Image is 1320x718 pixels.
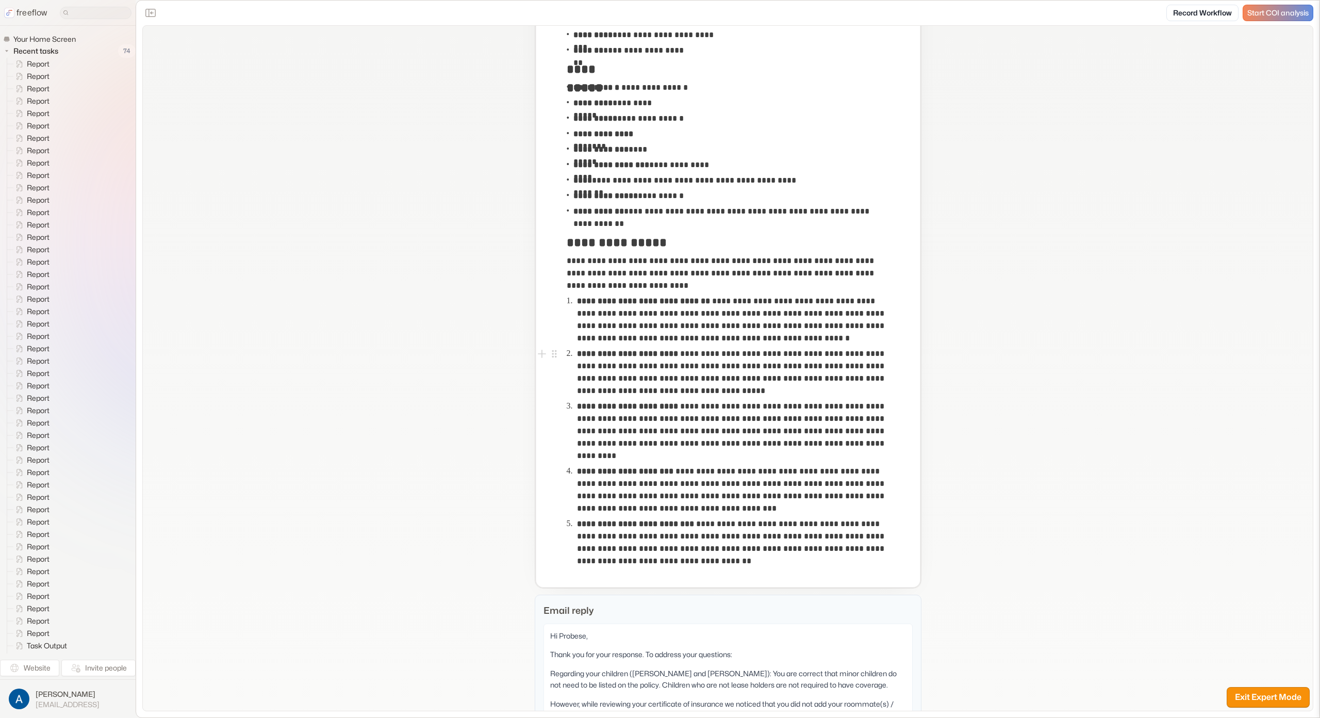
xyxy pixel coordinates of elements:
a: Task Output [7,652,71,664]
span: Report [25,121,53,131]
span: Report [25,108,53,119]
a: Report [7,355,54,367]
span: Report [25,319,53,329]
a: Report [7,293,54,305]
span: Report [25,591,53,601]
span: [PERSON_NAME] [36,689,100,699]
a: freeflow [4,7,47,19]
span: Report [25,282,53,292]
span: Report [25,294,53,304]
button: Exit Expert Mode [1227,687,1310,708]
a: Report [7,503,54,516]
span: Report [25,133,53,143]
span: Report [25,183,53,193]
a: Report [7,157,54,169]
a: Report [7,590,54,602]
span: Report [25,529,53,540]
span: Report [25,71,53,81]
span: Report [25,579,53,589]
span: 74 [118,44,136,58]
span: Report [25,306,53,317]
a: Report [7,429,54,442]
a: Report [7,367,54,380]
a: Report [7,132,54,144]
span: Report [25,443,53,453]
a: Report [7,417,54,429]
a: Report [7,120,54,132]
a: Report [7,144,54,157]
a: Report [7,516,54,528]
a: Report [7,83,54,95]
span: Report [25,381,53,391]
a: Report [7,615,54,627]
a: Report [7,281,54,293]
span: Report [25,480,53,490]
span: Start COI analysis [1247,9,1309,18]
span: Report [25,616,53,626]
span: Report [25,405,53,416]
span: Report [25,418,53,428]
span: Report [25,542,53,552]
a: Report [7,553,54,565]
p: Regarding your children ([PERSON_NAME] and [PERSON_NAME]): You are correct that minor children do... [550,668,906,691]
a: Report [7,169,54,182]
span: Report [25,492,53,502]
span: Report [25,145,53,156]
a: Report [7,206,54,219]
span: Report [25,244,53,255]
button: Open block menu [548,348,560,360]
a: Report [7,58,54,70]
span: [EMAIL_ADDRESS] [36,700,100,709]
span: Report [25,603,53,614]
span: Report [25,517,53,527]
span: Report [25,257,53,267]
span: Report [25,195,53,205]
a: Report [7,442,54,454]
a: Report [7,541,54,553]
a: Report [7,107,54,120]
span: Report [25,455,53,465]
span: Report [25,430,53,440]
span: Report [25,232,53,242]
span: Task Output [25,653,70,663]
a: Report [7,454,54,466]
span: Report [25,504,53,515]
a: Report [7,194,54,206]
a: Report [7,392,54,404]
a: Report [7,565,54,578]
a: Report [7,95,54,107]
span: Report [25,331,53,341]
p: Hi Probese, [550,630,906,642]
a: Report [7,491,54,503]
a: Your Home Screen [3,34,80,44]
span: Report [25,96,53,106]
a: Task Output [7,640,71,652]
a: Report [7,627,54,640]
a: Report [7,318,54,330]
span: Report [25,467,53,478]
span: Report [25,220,53,230]
a: Report [7,268,54,281]
a: Report [7,305,54,318]
span: Report [25,84,53,94]
a: Report [7,330,54,342]
span: Report [25,566,53,577]
span: Report [25,344,53,354]
button: Recent tasks [3,45,62,57]
span: Task Output [25,641,70,651]
span: Report [25,269,53,280]
span: Report [25,158,53,168]
p: freeflow [16,7,47,19]
span: Report [25,207,53,218]
a: Report [7,219,54,231]
a: Report [7,182,54,194]
button: Add block [536,348,548,360]
span: Report [25,368,53,379]
a: Report [7,479,54,491]
a: Report [7,602,54,615]
a: Start COI analysis [1243,5,1313,21]
p: Thank you for your response. To address your questions: [550,649,906,660]
span: Your Home Screen [11,34,79,44]
p: Email reply [543,603,913,617]
span: Report [25,356,53,366]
